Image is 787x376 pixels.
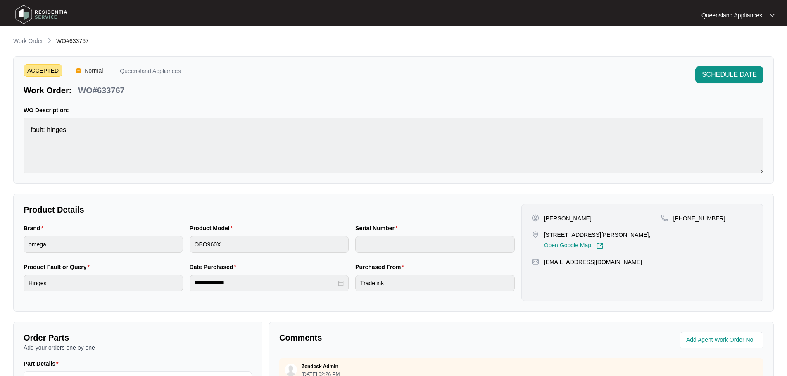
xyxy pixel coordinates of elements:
[532,214,539,222] img: user-pin
[544,242,604,250] a: Open Google Map
[120,68,181,77] p: Queensland Appliances
[46,37,53,44] img: chevron-right
[190,263,240,271] label: Date Purchased
[190,236,349,253] input: Product Model
[302,363,338,370] p: Zendesk Admin
[285,364,297,376] img: user.svg
[702,70,757,80] span: SCHEDULE DATE
[24,343,252,352] p: Add your orders one by one
[24,236,183,253] input: Brand
[661,214,668,222] img: map-pin
[355,263,407,271] label: Purchased From
[673,214,725,222] p: [PHONE_NUMBER]
[532,231,539,238] img: map-pin
[24,332,252,343] p: Order Parts
[56,38,89,44] span: WO#633767
[596,242,604,250] img: Link-External
[78,85,124,96] p: WO#633767
[24,64,62,77] span: ACCEPTED
[544,231,651,239] p: [STREET_ADDRESS][PERSON_NAME],
[770,13,775,17] img: dropdown arrow
[13,37,43,45] p: Work Order
[544,258,642,266] p: [EMAIL_ADDRESS][DOMAIN_NAME]
[81,64,106,77] span: Normal
[355,224,401,232] label: Serial Number
[24,85,71,96] p: Work Order:
[544,214,592,222] p: [PERSON_NAME]
[24,118,763,173] textarea: fault: hinges
[24,275,183,291] input: Product Fault or Query
[24,204,515,215] p: Product Details
[76,68,81,73] img: Vercel Logo
[24,224,47,232] label: Brand
[355,275,515,291] input: Purchased From
[195,279,337,287] input: Date Purchased
[190,224,236,232] label: Product Model
[355,236,515,253] input: Serial Number
[24,263,93,271] label: Product Fault or Query
[686,335,758,345] input: Add Agent Work Order No.
[24,359,62,368] label: Part Details
[12,37,45,46] a: Work Order
[701,11,762,19] p: Queensland Appliances
[24,106,763,114] p: WO Description:
[695,66,763,83] button: SCHEDULE DATE
[12,2,70,27] img: residentia service logo
[279,332,516,343] p: Comments
[532,258,539,265] img: map-pin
